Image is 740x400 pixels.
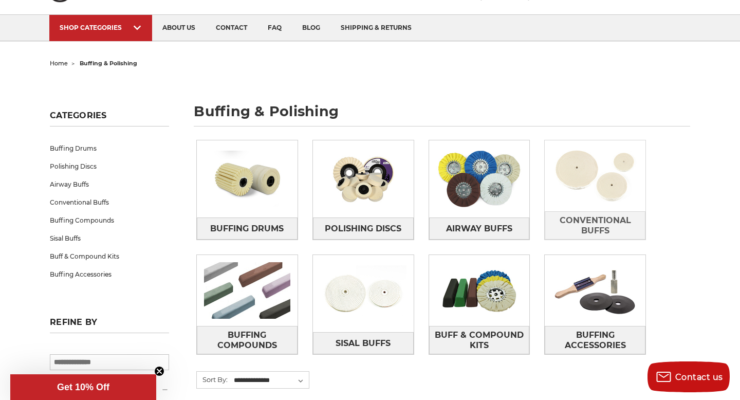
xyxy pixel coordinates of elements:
[10,374,156,400] div: Get 10% OffClose teaser
[325,220,401,238] span: Polishing Discs
[197,143,298,214] img: Buffing Drums
[545,326,645,354] a: Buffing Accessories
[50,211,169,229] a: Buffing Compounds
[197,372,228,387] label: Sort By:
[50,111,169,126] h5: Categories
[57,382,109,392] span: Get 10% Off
[429,255,530,326] img: Buff & Compound Kits
[430,326,529,354] span: Buff & Compound Kits
[232,373,309,388] select: Sort By:
[50,193,169,211] a: Conventional Buffs
[50,229,169,247] a: Sisal Buffs
[313,217,414,240] a: Polishing Discs
[50,317,169,333] h5: Refine by
[210,220,284,238] span: Buffing Drums
[292,15,330,41] a: blog
[545,326,645,354] span: Buffing Accessories
[50,265,169,283] a: Buffing Accessories
[545,212,645,240] span: Conventional Buffs
[313,143,414,214] img: Polishing Discs
[80,60,137,67] span: buffing & polishing
[197,255,298,326] img: Buffing Compounds
[197,326,297,354] span: Buffing Compounds
[313,258,414,329] img: Sisal Buffs
[675,372,723,382] span: Contact us
[257,15,292,41] a: faq
[50,157,169,175] a: Polishing Discs
[545,255,645,326] img: Buffing Accessories
[429,326,530,354] a: Buff & Compound Kits
[194,104,690,126] h1: buffing & polishing
[197,326,298,354] a: Buffing Compounds
[154,366,164,376] button: Close teaser
[50,60,68,67] a: home
[50,247,169,265] a: Buff & Compound Kits
[545,211,645,240] a: Conventional Buffs
[60,24,142,31] div: SHOP CATEGORIES
[647,361,730,392] button: Contact us
[313,332,414,354] a: Sisal Buffs
[330,15,422,41] a: shipping & returns
[50,139,169,157] a: Buffing Drums
[206,15,257,41] a: contact
[50,175,169,193] a: Airway Buffs
[152,15,206,41] a: about us
[446,220,512,238] span: Airway Buffs
[197,217,298,240] a: Buffing Drums
[429,143,530,214] img: Airway Buffs
[545,140,645,211] img: Conventional Buffs
[429,217,530,240] a: Airway Buffs
[336,335,391,352] span: Sisal Buffs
